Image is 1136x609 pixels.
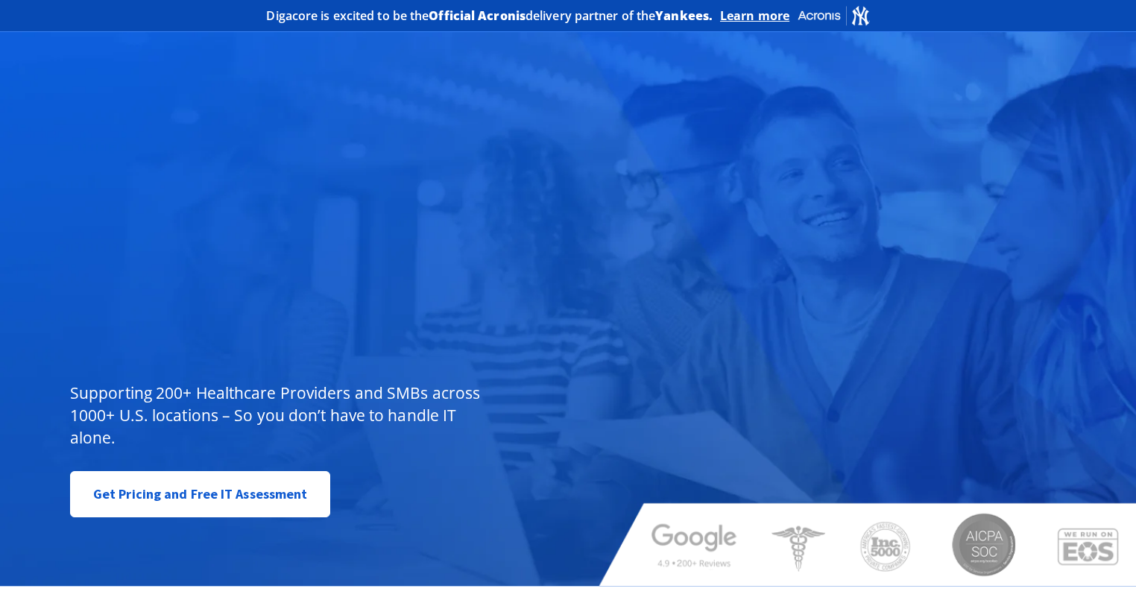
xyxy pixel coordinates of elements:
h2: Digacore is excited to be the delivery partner of the [266,10,713,22]
b: Official Acronis [429,7,526,24]
a: Get Pricing and Free IT Assessment [70,471,330,517]
span: Get Pricing and Free IT Assessment [93,479,307,509]
img: Acronis [797,4,870,26]
p: Supporting 200+ Healthcare Providers and SMBs across 1000+ U.S. locations – So you don’t have to ... [70,382,487,449]
b: Yankees. [655,7,713,24]
a: Learn more [720,8,789,23]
